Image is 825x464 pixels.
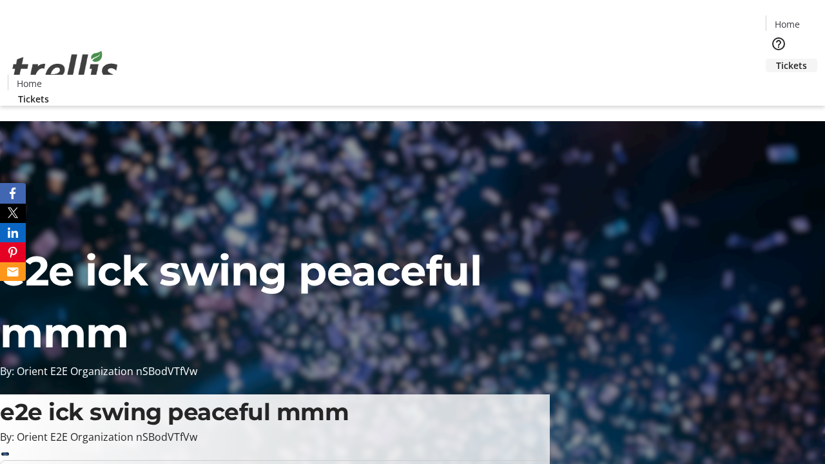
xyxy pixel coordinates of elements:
img: Orient E2E Organization nSBodVTfVw's Logo [8,37,122,101]
a: Tickets [766,59,817,72]
a: Home [8,77,50,90]
span: Tickets [776,59,807,72]
a: Tickets [8,92,59,106]
a: Home [766,17,808,31]
span: Home [17,77,42,90]
span: Home [775,17,800,31]
button: Help [766,31,791,57]
button: Cart [766,72,791,98]
span: Tickets [18,92,49,106]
